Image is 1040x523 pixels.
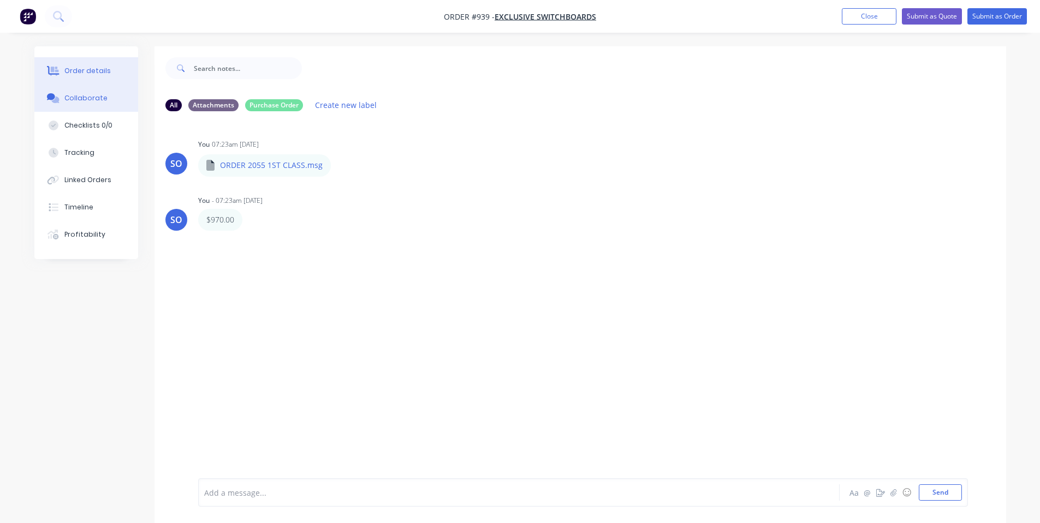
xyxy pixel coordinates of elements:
[198,196,210,206] div: You
[198,140,210,149] div: You
[245,99,303,111] div: Purchase Order
[967,8,1027,25] button: Submit as Order
[34,139,138,166] button: Tracking
[900,486,913,499] button: ☺
[170,213,182,226] div: SO
[34,166,138,194] button: Linked Orders
[220,160,323,171] p: ORDER 2055 1ST CLASS.msg
[64,121,112,130] div: Checklists 0/0
[34,57,138,85] button: Order details
[34,221,138,248] button: Profitability
[842,8,896,25] button: Close
[64,230,105,239] div: Profitability
[848,486,861,499] button: Aa
[64,148,94,158] div: Tracking
[919,484,962,501] button: Send
[212,140,259,149] div: 07:23am [DATE]
[495,11,596,22] a: Exclusive Switchboards
[64,66,111,76] div: Order details
[34,112,138,139] button: Checklists 0/0
[310,98,383,112] button: Create new label
[194,57,302,79] input: Search notes...
[444,11,495,22] span: Order #939 -
[64,175,111,185] div: Linked Orders
[64,202,93,212] div: Timeline
[170,157,182,170] div: SO
[206,214,234,225] p: $970.00
[188,99,239,111] div: Attachments
[34,85,138,112] button: Collaborate
[34,194,138,221] button: Timeline
[165,99,182,111] div: All
[20,8,36,25] img: Factory
[861,486,874,499] button: @
[64,93,108,103] div: Collaborate
[902,8,962,25] button: Submit as Quote
[212,196,263,206] div: - 07:23am [DATE]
